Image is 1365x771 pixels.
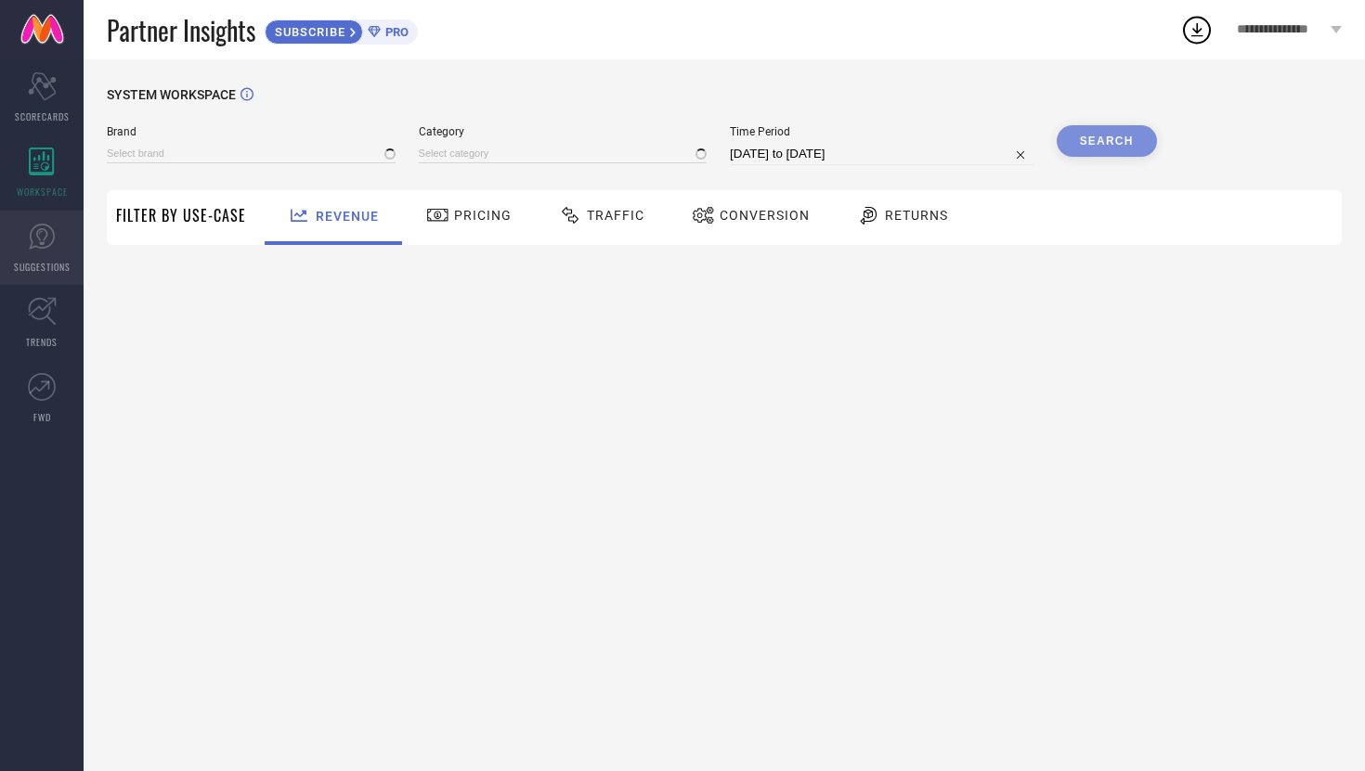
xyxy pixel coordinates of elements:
span: SCORECARDS [15,109,70,123]
span: SYSTEM WORKSPACE [107,87,236,102]
input: Select category [419,144,708,163]
span: Filter By Use-Case [116,204,246,226]
span: Revenue [316,209,379,224]
span: Returns [885,208,948,223]
span: Traffic [587,208,644,223]
input: Select brand [107,144,396,163]
span: PRO [381,25,409,39]
span: WORKSPACE [17,185,68,199]
span: Conversion [720,208,810,223]
span: Brand [107,125,396,138]
span: FWD [33,410,51,424]
input: Select time period [730,143,1033,165]
a: SUBSCRIBEPRO [265,15,418,45]
div: Open download list [1180,13,1214,46]
span: Category [419,125,708,138]
span: Time Period [730,125,1033,138]
span: Partner Insights [107,11,255,49]
span: TRENDS [26,335,58,349]
span: SUBSCRIBE [266,25,350,39]
span: Pricing [454,208,512,223]
span: SUGGESTIONS [14,260,71,274]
